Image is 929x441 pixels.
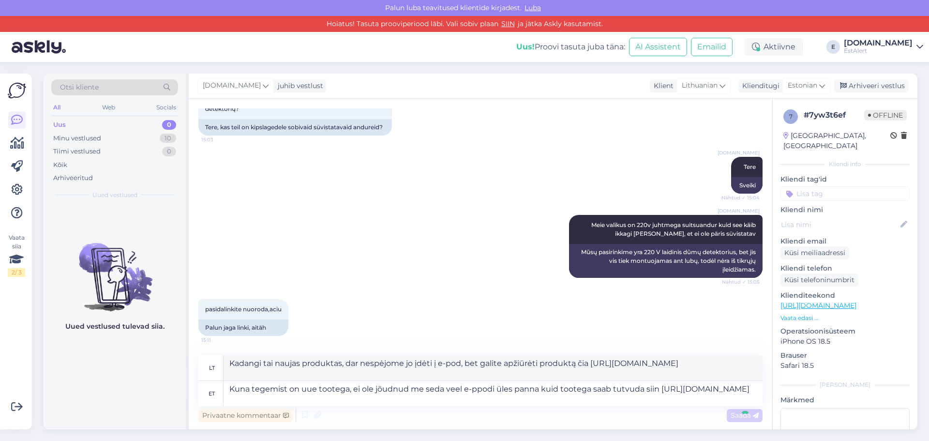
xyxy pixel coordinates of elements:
[629,38,687,56] button: AI Assistent
[498,19,518,28] a: SIIN
[744,38,803,56] div: Aktiivne
[834,79,909,92] div: Arhiveeri vestlus
[780,380,910,389] div: [PERSON_NAME]
[780,361,910,371] p: Safari 18.5
[44,226,186,313] img: No chats
[718,207,760,214] span: [DOMAIN_NAME]
[203,80,261,91] span: [DOMAIN_NAME]
[65,321,165,332] p: Uued vestlused tulevad siia.
[864,110,907,121] span: Offline
[780,314,910,322] p: Vaata edasi ...
[162,147,176,156] div: 0
[780,301,856,310] a: [URL][DOMAIN_NAME]
[780,186,910,201] input: Lisa tag
[788,80,817,91] span: Estonian
[789,113,793,120] span: 7
[53,120,66,130] div: Uus
[569,244,763,278] div: Mūsų pasirinkime yra 220 V laidinis dūmų detektorius, bet jis vis tiek montuojamas ant lubų, todė...
[8,268,25,277] div: 2 / 3
[198,119,392,136] div: Tere, kas teil on kipslagedele sobivaid süvistatavaid andureid?
[780,395,910,405] p: Märkmed
[780,236,910,246] p: Kliendi email
[780,160,910,168] div: Kliendi info
[780,350,910,361] p: Brauser
[205,305,282,313] span: pasidalinkite nuoroda,aciu
[53,134,101,143] div: Minu vestlused
[780,274,858,287] div: Küsi telefoninumbrit
[201,136,238,143] span: 15:03
[780,263,910,274] p: Kliendi telefon
[522,3,544,12] span: Luba
[51,101,62,114] div: All
[53,147,101,156] div: Tiimi vestlused
[780,326,910,336] p: Operatsioonisüsteem
[731,177,763,194] div: Sveiki
[780,205,910,215] p: Kliendi nimi
[718,149,760,156] span: [DOMAIN_NAME]
[8,81,26,100] img: Askly Logo
[780,336,910,347] p: iPhone OS 18.5
[783,131,890,151] div: [GEOGRAPHIC_DATA], [GEOGRAPHIC_DATA]
[780,290,910,301] p: Klienditeekond
[162,120,176,130] div: 0
[516,42,535,51] b: Uus!
[844,39,913,47] div: [DOMAIN_NAME]
[274,81,323,91] div: juhib vestlust
[804,109,864,121] div: # 7yw3t6ef
[60,82,99,92] span: Otsi kliente
[744,163,756,170] span: Tere
[198,319,288,336] div: Palun jaga linki, aitäh
[591,221,757,237] span: Meie valikus on 220v juhtmega suitsuandur kuid see käib ikkagi [PERSON_NAME], et ei ole päris süv...
[682,80,718,91] span: Lithuanian
[92,191,137,199] span: Uued vestlused
[53,160,67,170] div: Kõik
[844,47,913,55] div: EstAlert
[691,38,733,56] button: Emailid
[722,278,760,286] span: Nähtud ✓ 15:05
[160,134,176,143] div: 10
[650,81,674,91] div: Klient
[8,233,25,277] div: Vaata siia
[154,101,178,114] div: Socials
[844,39,923,55] a: [DOMAIN_NAME]EstAlert
[780,174,910,184] p: Kliendi tag'id
[721,194,760,201] span: Nähtud ✓ 15:04
[738,81,779,91] div: Klienditugi
[201,336,238,344] span: 15:11
[53,173,93,183] div: Arhiveeritud
[516,41,625,53] div: Proovi tasuta juba täna:
[100,101,117,114] div: Web
[781,219,899,230] input: Lisa nimi
[826,40,840,54] div: E
[780,246,849,259] div: Küsi meiliaadressi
